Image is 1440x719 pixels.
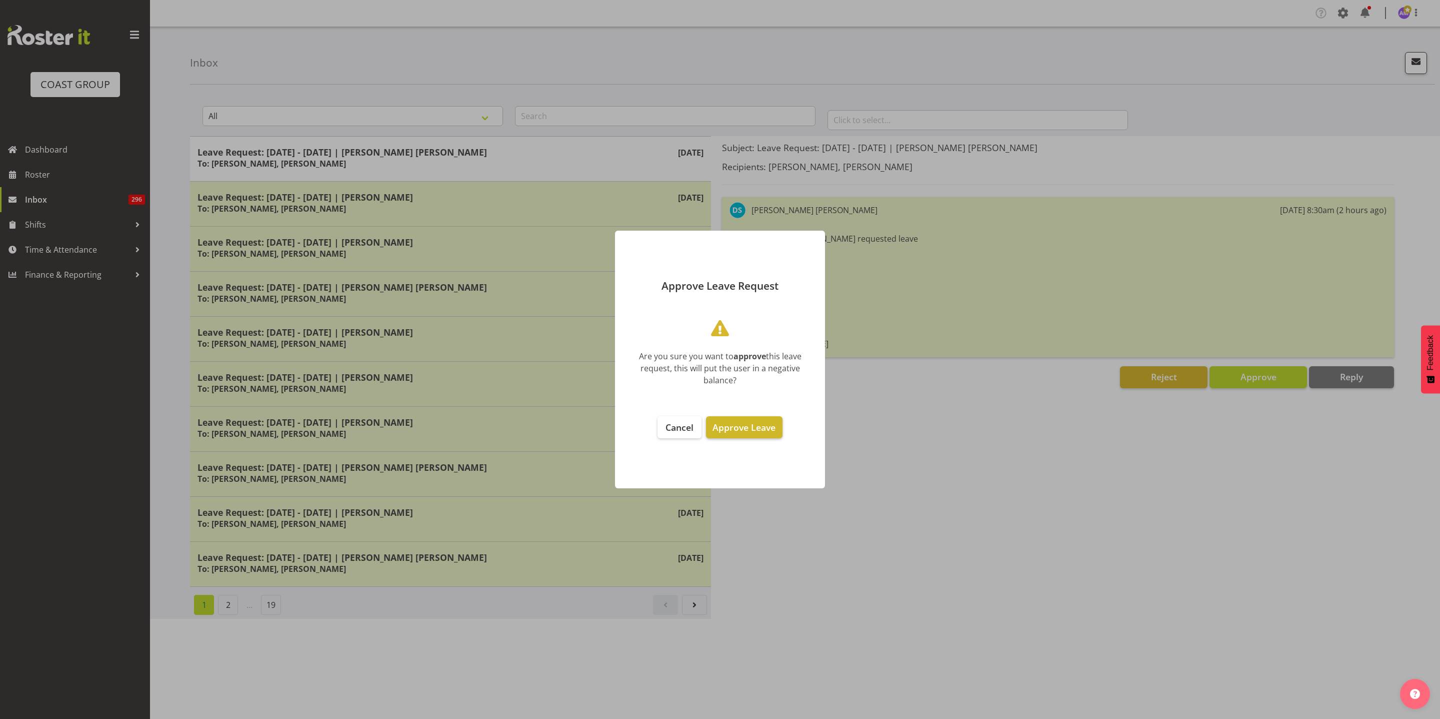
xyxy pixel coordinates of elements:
[712,421,775,433] span: Approve Leave
[665,421,693,433] span: Cancel
[657,416,701,438] button: Cancel
[1421,325,1440,393] button: Feedback - Show survey
[625,281,815,291] p: Approve Leave Request
[706,416,782,438] button: Approve Leave
[1410,689,1420,699] img: help-xxl-2.png
[733,351,766,362] b: approve
[630,350,810,386] div: Are you sure you want to this leave request, this will put the user in a negative balance?
[1426,335,1435,370] span: Feedback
